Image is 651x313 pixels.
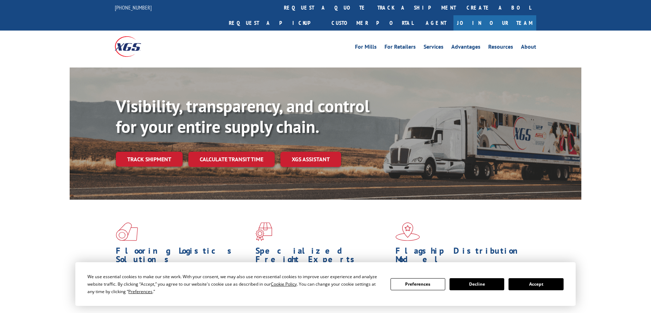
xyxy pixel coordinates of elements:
a: Join Our Team [453,15,536,31]
span: Preferences [128,288,152,295]
a: Services [424,44,443,52]
a: Resources [488,44,513,52]
b: Visibility, transparency, and control for your entire supply chain. [116,95,370,137]
button: Decline [450,278,504,290]
a: Customer Portal [326,15,419,31]
h1: Flooring Logistics Solutions [116,247,250,267]
div: Cookie Consent Prompt [75,262,576,306]
a: XGS ASSISTANT [280,152,341,167]
span: Cookie Policy [271,281,297,287]
div: We use essential cookies to make our site work. With your consent, we may also use non-essential ... [87,273,382,295]
img: xgs-icon-flagship-distribution-model-red [396,222,420,241]
a: [PHONE_NUMBER] [115,4,152,11]
a: Calculate transit time [188,152,275,167]
a: Agent [419,15,453,31]
h1: Specialized Freight Experts [255,247,390,267]
a: Request a pickup [224,15,326,31]
img: xgs-icon-total-supply-chain-intelligence-red [116,222,138,241]
a: For Mills [355,44,377,52]
img: xgs-icon-focused-on-flooring-red [255,222,272,241]
button: Preferences [391,278,445,290]
a: Learn More > [116,299,204,307]
button: Accept [509,278,563,290]
a: For Retailers [384,44,416,52]
a: Learn More > [255,299,344,307]
a: Advantages [451,44,480,52]
a: Track shipment [116,152,183,167]
a: About [521,44,536,52]
h1: Flagship Distribution Model [396,247,530,267]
